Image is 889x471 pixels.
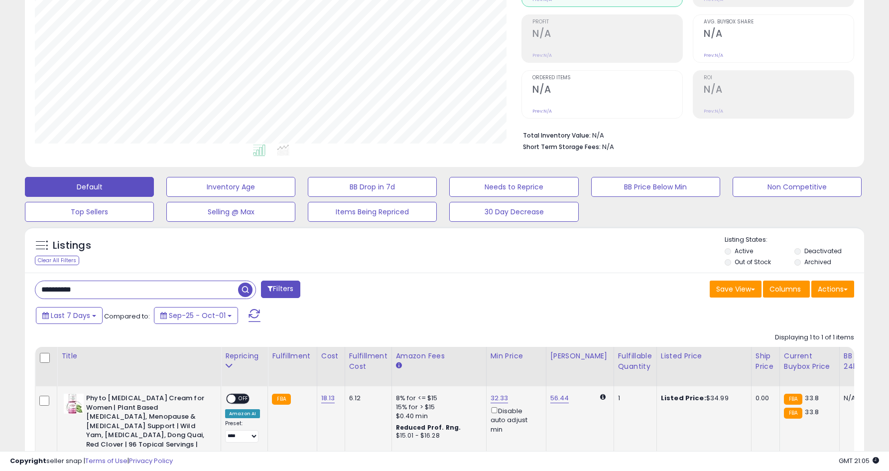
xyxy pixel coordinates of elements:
[805,393,819,403] span: 33.8
[532,19,682,25] span: Profit
[236,395,252,403] span: OFF
[396,351,482,361] div: Amazon Fees
[349,394,384,403] div: 6.12
[396,412,479,421] div: $0.40 min
[844,351,880,372] div: BB Share 24h.
[756,394,772,403] div: 0.00
[53,239,91,253] h5: Listings
[166,177,295,197] button: Inventory Age
[225,409,260,418] div: Amazon AI
[735,247,753,255] label: Active
[725,235,864,245] p: Listing States:
[784,351,835,372] div: Current Buybox Price
[396,394,479,403] div: 8% for <= $15
[396,432,479,440] div: $15.01 - $16.28
[804,247,842,255] label: Deactivated
[349,351,387,372] div: Fulfillment Cost
[272,351,312,361] div: Fulfillment
[704,52,723,58] small: Prev: N/A
[261,281,300,298] button: Filters
[35,256,79,265] div: Clear All Filters
[704,75,854,81] span: ROI
[129,456,173,466] a: Privacy Policy
[308,202,437,222] button: Items Being Repriced
[64,394,84,414] img: 417dUi9FrqL._SL40_.jpg
[225,351,263,361] div: Repricing
[661,351,747,361] div: Listed Price
[449,177,578,197] button: Needs to Reprice
[523,143,601,151] b: Short Term Storage Fees:
[602,142,614,152] span: N/A
[25,177,154,197] button: Default
[735,258,771,266] label: Out of Stock
[704,108,723,114] small: Prev: N/A
[86,394,207,461] b: Phyto [MEDICAL_DATA] Cream for Women | Plant Based [MEDICAL_DATA], Menopause & [MEDICAL_DATA] Sup...
[704,28,854,41] h2: N/A
[396,361,402,370] small: Amazon Fees.
[618,351,652,372] div: Fulfillable Quantity
[844,394,877,403] div: N/A
[169,311,226,320] span: Sep-25 - Oct-01
[154,307,238,324] button: Sep-25 - Oct-01
[272,394,290,405] small: FBA
[308,177,437,197] button: BB Drop in 7d
[61,351,217,361] div: Title
[710,281,762,298] button: Save View
[661,394,744,403] div: $34.99
[763,281,810,298] button: Columns
[532,75,682,81] span: Ordered Items
[733,177,862,197] button: Non Competitive
[396,423,461,432] b: Reduced Prof. Rng.
[321,351,341,361] div: Cost
[85,456,127,466] a: Terms of Use
[805,407,819,417] span: 33.8
[591,177,720,197] button: BB Price Below Min
[523,129,847,141] li: N/A
[396,403,479,412] div: 15% for > $15
[491,351,542,361] div: Min Price
[491,393,508,403] a: 32.33
[769,284,801,294] span: Columns
[704,84,854,97] h2: N/A
[600,394,606,400] i: Calculated using Dynamic Max Price.
[550,351,610,361] div: [PERSON_NAME]
[839,456,879,466] span: 2025-10-9 21:05 GMT
[491,405,538,434] div: Disable auto adjust min
[618,394,649,403] div: 1
[166,202,295,222] button: Selling @ Max
[51,311,90,320] span: Last 7 Days
[784,408,802,419] small: FBA
[449,202,578,222] button: 30 Day Decrease
[532,108,552,114] small: Prev: N/A
[532,28,682,41] h2: N/A
[661,393,706,403] b: Listed Price:
[321,393,335,403] a: 18.13
[104,312,150,321] span: Compared to:
[36,307,103,324] button: Last 7 Days
[532,84,682,97] h2: N/A
[10,456,46,466] strong: Copyright
[756,351,775,372] div: Ship Price
[225,420,260,443] div: Preset:
[25,202,154,222] button: Top Sellers
[704,19,854,25] span: Avg. Buybox Share
[775,333,854,342] div: Displaying 1 to 1 of 1 items
[811,281,854,298] button: Actions
[523,131,591,140] b: Total Inventory Value:
[784,394,802,405] small: FBA
[550,393,569,403] a: 56.44
[532,52,552,58] small: Prev: N/A
[804,258,831,266] label: Archived
[10,457,173,466] div: seller snap | |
